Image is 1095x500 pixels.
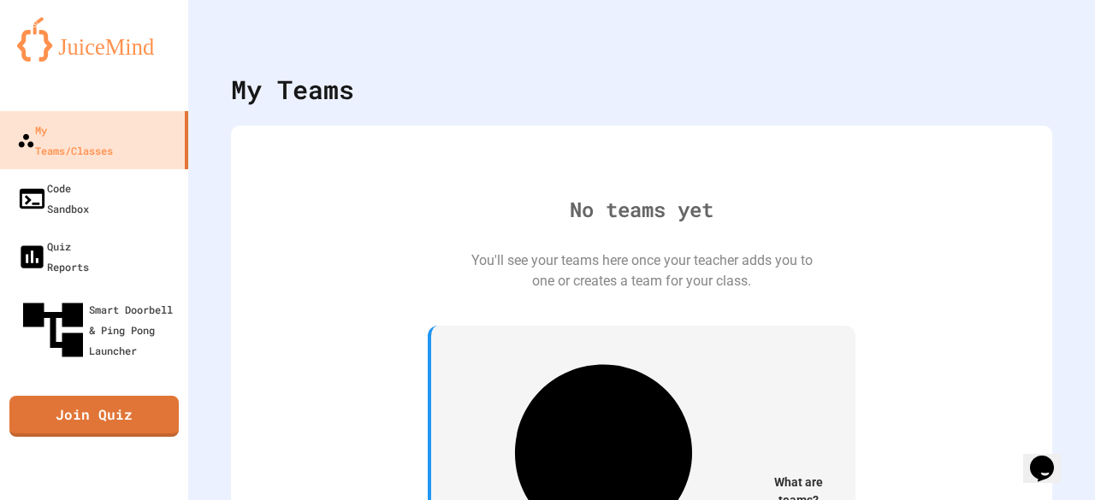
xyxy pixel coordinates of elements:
[471,250,813,291] div: You'll see your teams here once your teacher adds you to one or creates a team for your class.
[231,70,354,109] div: My Teams
[570,194,713,225] div: No teams yet
[17,236,89,277] div: Quiz Reports
[1023,432,1078,483] iframe: chat widget
[17,120,113,161] div: My Teams/Classes
[17,17,171,62] img: logo-orange.svg
[17,178,89,219] div: Code Sandbox
[9,396,179,437] a: Join Quiz
[17,294,181,366] div: Smart Doorbell & Ping Pong Launcher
